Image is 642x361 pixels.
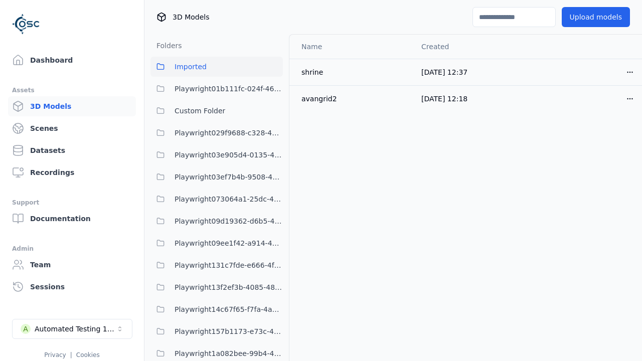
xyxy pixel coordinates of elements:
[175,259,283,271] span: Playwright131c7fde-e666-4f3e-be7e-075966dc97bc
[8,140,136,160] a: Datasets
[175,237,283,249] span: Playwright09ee1f42-a914-43b3-abf1-e7ca57cf5f96
[175,193,283,205] span: Playwright073064a1-25dc-42be-bd5d-9b023c0ea8dd
[150,57,283,77] button: Imported
[150,123,283,143] button: Playwright029f9688-c328-482d-9c42-3b0c529f8514
[150,233,283,253] button: Playwright09ee1f42-a914-43b3-abf1-e7ca57cf5f96
[76,351,100,358] a: Cookies
[175,215,283,227] span: Playwright09d19362-d6b5-4945-b4e5-b2ff4a555945
[413,35,527,59] th: Created
[150,41,182,51] h3: Folders
[8,50,136,70] a: Dashboard
[175,61,207,73] span: Imported
[8,96,136,116] a: 3D Models
[421,95,467,103] span: [DATE] 12:18
[150,255,283,275] button: Playwright131c7fde-e666-4f3e-be7e-075966dc97bc
[175,105,225,117] span: Custom Folder
[421,68,467,76] span: [DATE] 12:37
[150,277,283,297] button: Playwright13f2ef3b-4085-48b8-a429-2a4839ebbf05
[175,83,283,95] span: Playwright01b111fc-024f-466d-9bae-c06bfb571c6d
[301,67,405,77] div: shrine
[12,243,132,255] div: Admin
[8,209,136,229] a: Documentation
[150,189,283,209] button: Playwright073064a1-25dc-42be-bd5d-9b023c0ea8dd
[44,351,66,358] a: Privacy
[175,127,283,139] span: Playwright029f9688-c328-482d-9c42-3b0c529f8514
[150,167,283,187] button: Playwright03ef7b4b-9508-47f0-8afd-5e0ec78663fc
[175,171,283,183] span: Playwright03ef7b4b-9508-47f0-8afd-5e0ec78663fc
[8,162,136,183] a: Recordings
[21,324,31,334] div: A
[12,10,40,38] img: Logo
[150,211,283,231] button: Playwright09d19362-d6b5-4945-b4e5-b2ff4a555945
[8,255,136,275] a: Team
[173,12,209,22] span: 3D Models
[562,7,630,27] button: Upload models
[150,321,283,341] button: Playwright157b1173-e73c-4808-a1ac-12e2e4cec217
[150,79,283,99] button: Playwright01b111fc-024f-466d-9bae-c06bfb571c6d
[150,299,283,319] button: Playwright14c67f65-f7fa-4a69-9dce-fa9a259dcaa1
[12,197,132,209] div: Support
[175,325,283,337] span: Playwright157b1173-e73c-4808-a1ac-12e2e4cec217
[150,145,283,165] button: Playwright03e905d4-0135-4922-94e2-0c56aa41bf04
[8,118,136,138] a: Scenes
[12,84,132,96] div: Assets
[301,94,405,104] div: avangrid2
[35,324,116,334] div: Automated Testing 1 - Playwright
[12,319,132,339] button: Select a workspace
[175,281,283,293] span: Playwright13f2ef3b-4085-48b8-a429-2a4839ebbf05
[175,347,283,359] span: Playwright1a082bee-99b4-4375-8133-1395ef4c0af5
[289,35,413,59] th: Name
[70,351,72,358] span: |
[150,101,283,121] button: Custom Folder
[175,303,283,315] span: Playwright14c67f65-f7fa-4a69-9dce-fa9a259dcaa1
[8,277,136,297] a: Sessions
[175,149,283,161] span: Playwright03e905d4-0135-4922-94e2-0c56aa41bf04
